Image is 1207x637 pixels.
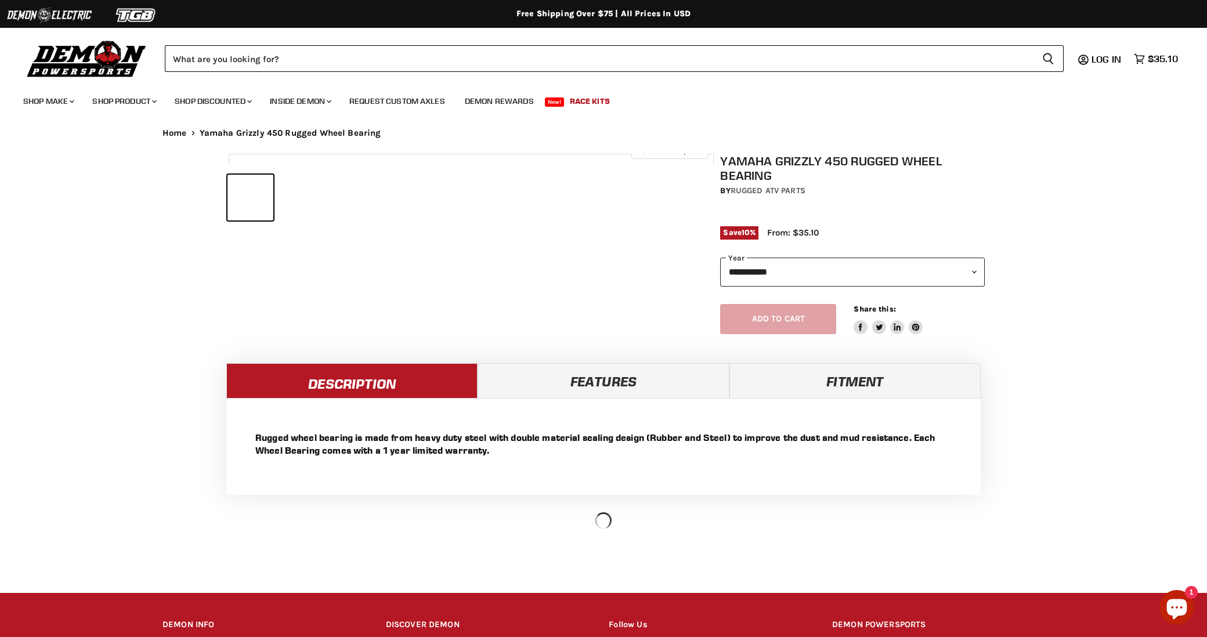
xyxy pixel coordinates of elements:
[139,9,1068,19] div: Free Shipping Over $75 | All Prices In USD
[1033,45,1064,72] button: Search
[261,89,338,113] a: Inside Demon
[854,304,923,335] aside: Share this:
[1128,50,1184,67] a: $35.10
[1086,54,1128,64] a: Log in
[227,175,273,220] button: IMAGE thumbnail
[731,186,805,196] a: Rugged ATV Parts
[478,363,729,398] a: Features
[456,89,543,113] a: Demon Rewards
[637,146,702,155] span: Click to expand
[162,128,187,138] a: Home
[767,227,819,238] span: From: $35.10
[561,89,619,113] a: Race Kits
[720,226,758,239] span: Save %
[6,4,93,26] img: Demon Electric Logo 2
[165,45,1033,72] input: Search
[729,363,981,398] a: Fitment
[720,258,985,286] select: year
[84,89,164,113] a: Shop Product
[200,128,381,138] span: Yamaha Grizzly 450 Rugged Wheel Bearing
[255,431,952,457] p: Rugged wheel bearing is made from heavy duty steel with double material sealing design (Rubber an...
[226,363,478,398] a: Description
[720,154,985,183] h1: Yamaha Grizzly 450 Rugged Wheel Bearing
[720,184,985,197] div: by
[23,38,150,79] img: Demon Powersports
[165,45,1064,72] form: Product
[15,89,81,113] a: Shop Make
[854,305,895,313] span: Share this:
[545,97,565,107] span: New!
[1092,53,1121,65] span: Log in
[742,228,750,237] span: 10
[15,85,1175,113] ul: Main menu
[1148,53,1178,64] span: $35.10
[341,89,454,113] a: Request Custom Axles
[166,89,259,113] a: Shop Discounted
[93,4,180,26] img: TGB Logo 2
[1156,590,1198,628] inbox-online-store-chat: Shopify online store chat
[139,128,1068,138] nav: Breadcrumbs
